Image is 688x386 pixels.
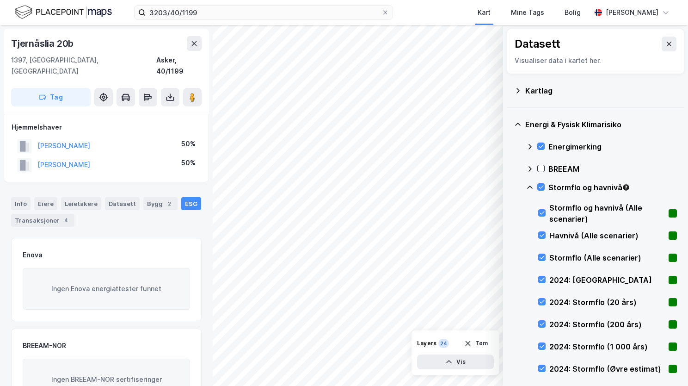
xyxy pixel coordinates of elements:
[549,341,665,352] div: 2024: Stormflo (1 000 års)
[622,183,630,192] div: Tooltip anchor
[549,230,665,241] div: Havnivå (Alle scenarier)
[549,319,665,330] div: 2024: Stormflo (200 års)
[15,4,112,20] img: logo.f888ab2527a4732fd821a326f86c7f29.svg
[565,7,581,18] div: Bolig
[105,197,140,210] div: Datasett
[549,252,665,263] div: Stormflo (Alle scenarier)
[549,202,665,224] div: Stormflo og havnivå (Alle scenarier)
[606,7,658,18] div: [PERSON_NAME]
[525,85,677,96] div: Kartlag
[478,7,491,18] div: Kart
[61,197,101,210] div: Leietakere
[11,88,91,106] button: Tag
[23,340,66,351] div: BREEAM-NOR
[181,157,196,168] div: 50%
[548,163,677,174] div: BREEAM
[438,339,449,348] div: 24
[23,249,43,261] div: Enova
[181,138,196,149] div: 50%
[11,197,31,210] div: Info
[146,6,381,19] input: Søk på adresse, matrikkel, gårdeiere, leietakere eller personer
[61,216,71,225] div: 4
[511,7,544,18] div: Mine Tags
[143,197,178,210] div: Bygg
[548,141,677,152] div: Energimerking
[12,122,201,133] div: Hjemmelshaver
[11,55,156,77] div: 1397, [GEOGRAPHIC_DATA], [GEOGRAPHIC_DATA]
[548,182,677,193] div: Stormflo og havnivå
[458,336,494,351] button: Tøm
[525,119,677,130] div: Energi & Fysisk Klimarisiko
[11,36,75,51] div: Tjernåslia 20b
[23,268,190,310] div: Ingen Enova energiattester funnet
[34,197,57,210] div: Eiere
[642,342,688,386] iframe: Chat Widget
[549,274,665,286] div: 2024: [GEOGRAPHIC_DATA]
[515,37,560,51] div: Datasett
[515,55,676,66] div: Visualiser data i kartet her.
[549,297,665,308] div: 2024: Stormflo (20 års)
[181,197,201,210] div: ESG
[417,340,436,347] div: Layers
[156,55,202,77] div: Asker, 40/1199
[417,355,494,369] button: Vis
[549,363,665,374] div: 2024: Stormflo (Øvre estimat)
[165,199,174,208] div: 2
[11,214,74,227] div: Transaksjoner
